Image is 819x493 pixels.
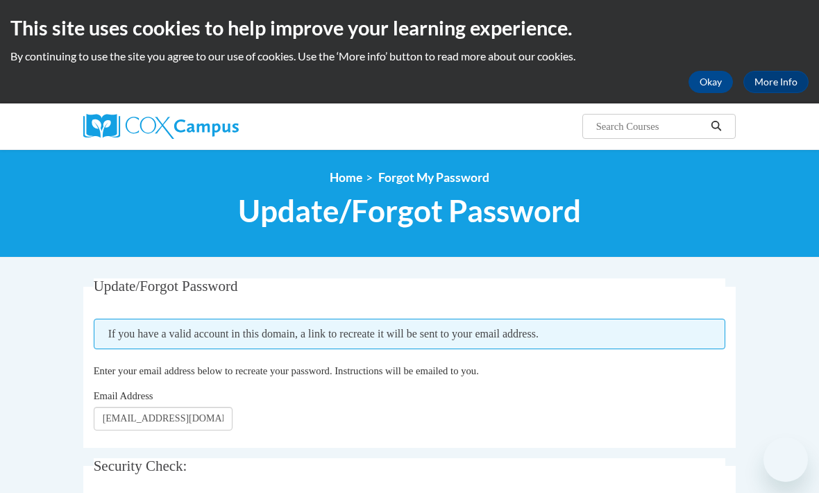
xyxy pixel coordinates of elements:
[238,192,581,229] span: Update/Forgot Password
[743,71,809,93] a: More Info
[94,390,153,401] span: Email Address
[595,118,706,135] input: Search Courses
[94,365,479,376] span: Enter your email address below to recreate your password. Instructions will be emailed to you.
[689,71,733,93] button: Okay
[83,114,287,139] a: Cox Campus
[94,458,187,474] span: Security Check:
[94,319,726,349] span: If you have a valid account in this domain, a link to recreate it will be sent to your email addr...
[10,14,809,42] h2: This site uses cookies to help improve your learning experience.
[10,49,809,64] p: By continuing to use the site you agree to our use of cookies. Use the ‘More info’ button to read...
[763,437,808,482] iframe: Button to launch messaging window
[330,170,362,185] a: Home
[378,170,489,185] span: Forgot My Password
[94,407,233,431] input: Email
[94,278,238,294] span: Update/Forgot Password
[83,114,239,139] img: Cox Campus
[706,118,727,135] button: Search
